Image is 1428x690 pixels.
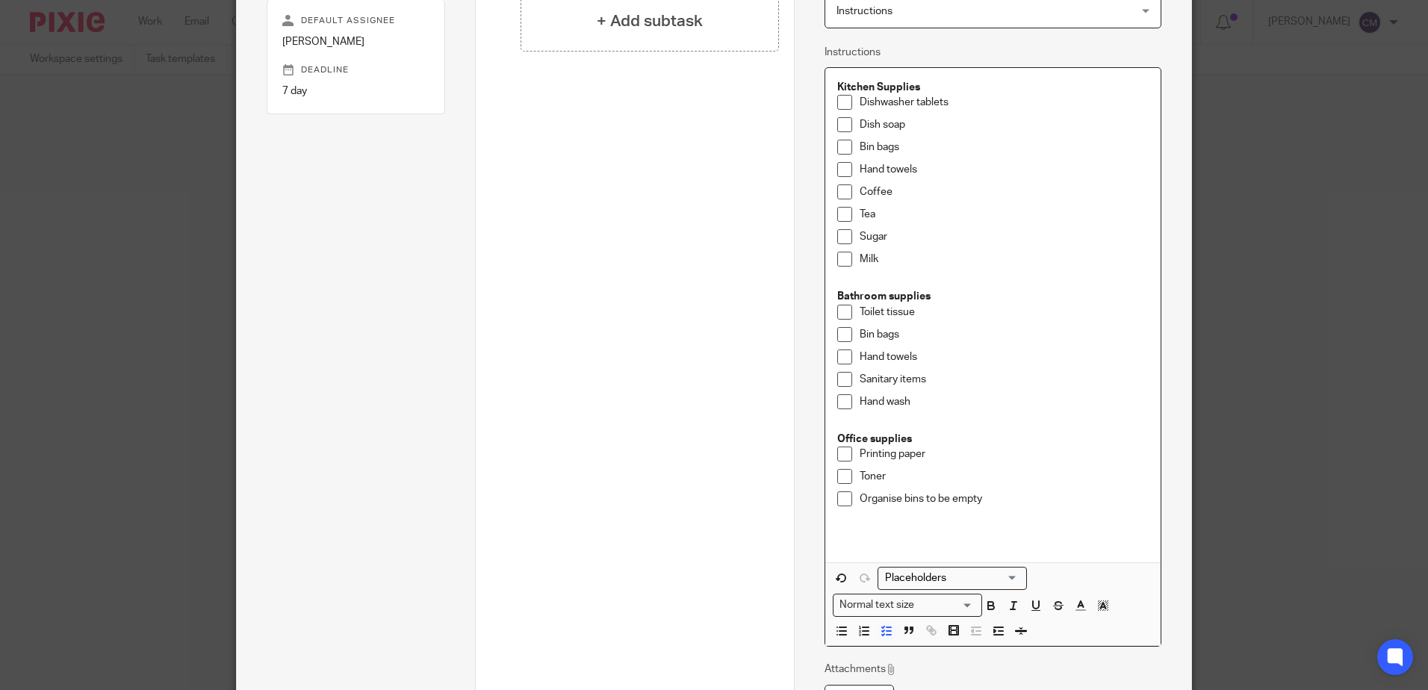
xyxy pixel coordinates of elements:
p: Tea [860,207,1149,222]
p: Dish soap [860,117,1149,132]
p: Sanitary items [860,372,1149,387]
label: Instructions [825,45,881,60]
p: Sugar [860,229,1149,244]
p: Bin bags [860,327,1149,342]
p: Hand towels [860,349,1149,364]
p: Toilet tissue [860,305,1149,320]
div: Search for option [833,594,982,617]
span: Instructions [836,6,892,16]
p: Default assignee [282,15,429,27]
p: Organise bins to be empty [860,491,1149,506]
p: 7 day [282,84,429,99]
p: Dishwasher tablets [860,95,1149,110]
input: Search for option [880,571,1018,586]
h4: + Add subtask [597,10,703,33]
p: Bin bags [860,140,1149,155]
p: Hand towels [860,162,1149,177]
strong: Bathroom supplies [837,291,931,302]
strong: Kitchen Supplies [837,82,920,93]
input: Search for option [919,597,972,613]
p: [PERSON_NAME] [282,34,429,49]
span: Normal text size [836,597,918,613]
p: Deadline [282,64,429,76]
p: Coffee [860,184,1149,199]
p: Toner [860,469,1149,484]
div: Search for option [878,567,1027,590]
p: Printing paper [860,447,1149,461]
div: Placeholders [878,567,1027,590]
strong: Office supplies [837,434,912,444]
p: Hand wash [860,394,1149,409]
p: Milk [860,252,1149,267]
div: Text styles [833,594,982,617]
p: Attachments [825,662,897,677]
